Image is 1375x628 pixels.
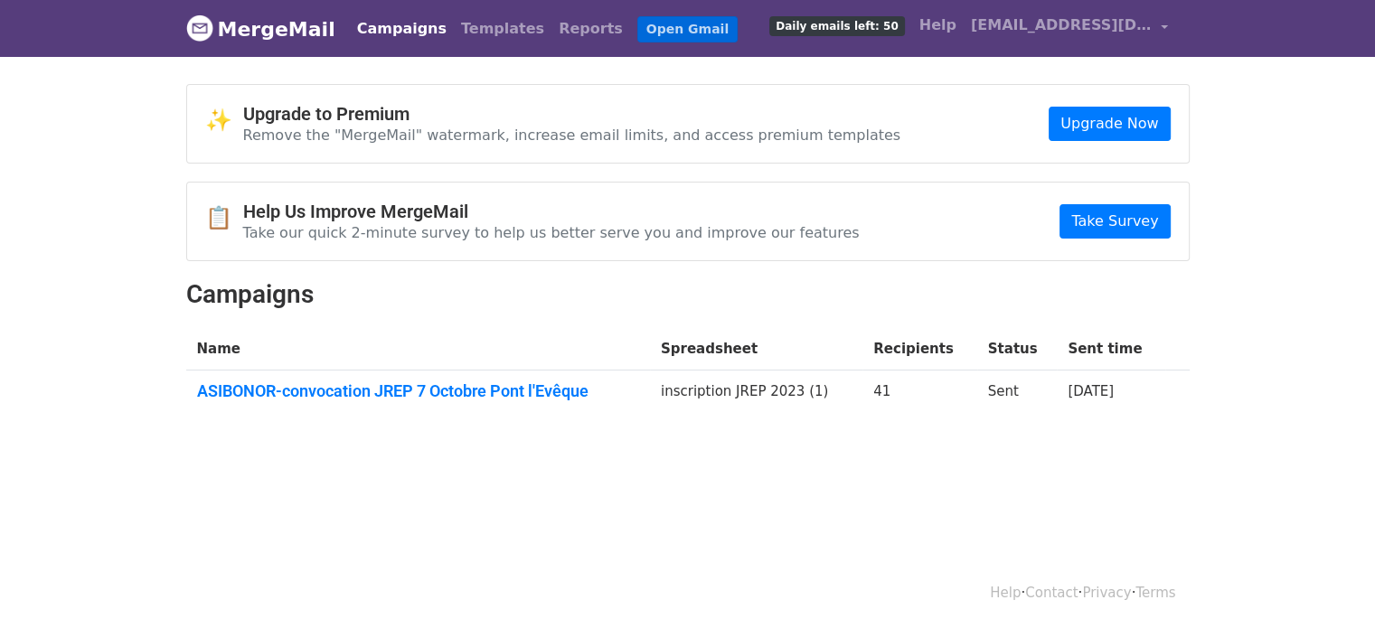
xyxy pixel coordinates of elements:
p: Take our quick 2-minute survey to help us better serve you and improve our features [243,223,860,242]
span: 📋 [205,205,243,231]
th: Name [186,328,650,370]
a: Templates [454,11,551,47]
a: ASIBONOR-convocation JREP 7 Octobre Pont l'Evêque [197,381,639,401]
a: Terms [1135,585,1175,601]
a: Privacy [1082,585,1131,601]
h4: Help Us Improve MergeMail [243,201,860,222]
th: Sent time [1057,328,1164,370]
a: [DATE] [1068,383,1114,399]
td: Sent [977,370,1058,419]
div: Widget de chat [1285,541,1375,628]
a: Help [912,7,964,43]
span: [EMAIL_ADDRESS][DOMAIN_NAME] [971,14,1152,36]
span: ✨ [205,108,243,134]
th: Spreadsheet [650,328,862,370]
td: inscription JREP 2023 (1) [650,370,862,419]
h4: Upgrade to Premium [243,103,901,125]
a: [EMAIL_ADDRESS][DOMAIN_NAME] [964,7,1175,50]
img: MergeMail logo [186,14,213,42]
a: Daily emails left: 50 [762,7,911,43]
a: Contact [1025,585,1078,601]
a: Upgrade Now [1049,107,1170,141]
span: Daily emails left: 50 [769,16,904,36]
th: Status [977,328,1058,370]
td: 41 [862,370,976,419]
h2: Campaigns [186,279,1190,310]
a: Take Survey [1060,204,1170,239]
p: Remove the "MergeMail" watermark, increase email limits, and access premium templates [243,126,901,145]
a: Campaigns [350,11,454,47]
a: Reports [551,11,630,47]
a: Help [990,585,1021,601]
iframe: Chat Widget [1285,541,1375,628]
th: Recipients [862,328,976,370]
a: Open Gmail [637,16,738,42]
a: MergeMail [186,10,335,48]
